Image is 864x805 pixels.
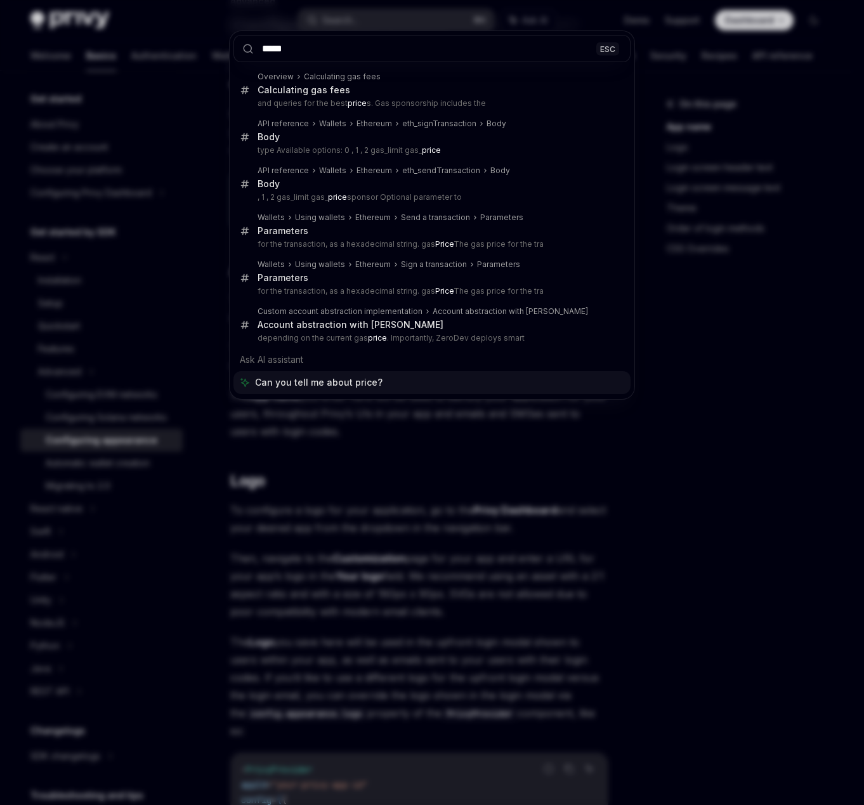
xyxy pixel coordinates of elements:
[435,286,454,296] b: Price
[258,239,604,249] p: for the transaction, as a hexadecimal string. gas The gas price for the tra
[258,272,308,284] div: Parameters
[258,306,422,317] div: Custom account abstraction implementation
[348,98,367,108] b: price
[304,72,381,82] div: Calculating gas fees
[357,166,392,176] div: Ethereum
[258,213,285,223] div: Wallets
[258,119,309,129] div: API reference
[258,333,604,343] p: depending on the current gas . Importantly, ZeroDev deploys smart
[401,259,467,270] div: Sign a transaction
[258,192,604,202] p: , 1 , 2 gas_limit gas_ sponsor Optional parameter to
[435,239,454,249] b: Price
[402,119,476,129] div: eth_signTransaction
[328,192,347,202] b: price
[596,42,619,55] div: ESC
[258,98,604,108] p: and queries for the best s. Gas sponsorship includes the
[258,145,604,155] p: type Available options: 0 , 1 , 2 gas_limit gas_
[255,376,383,389] span: Can you tell me about price?
[258,166,309,176] div: API reference
[233,348,631,371] div: Ask AI assistant
[258,225,308,237] div: Parameters
[368,333,387,343] b: price
[490,166,510,176] div: Body
[295,213,345,223] div: Using wallets
[422,145,441,155] b: price
[480,213,523,223] div: Parameters
[319,166,346,176] div: Wallets
[258,319,443,331] div: Account abstraction with [PERSON_NAME]
[258,259,285,270] div: Wallets
[319,119,346,129] div: Wallets
[258,84,350,96] div: Calculating gas fees
[258,178,280,190] div: Body
[295,259,345,270] div: Using wallets
[477,259,520,270] div: Parameters
[258,131,280,143] div: Body
[357,119,392,129] div: Ethereum
[355,213,391,223] div: Ethereum
[355,259,391,270] div: Ethereum
[258,286,604,296] p: for the transaction, as a hexadecimal string. gas The gas price for the tra
[433,306,588,317] div: Account abstraction with [PERSON_NAME]
[402,166,480,176] div: eth_sendTransaction
[401,213,470,223] div: Send a transaction
[487,119,506,129] div: Body
[258,72,294,82] div: Overview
